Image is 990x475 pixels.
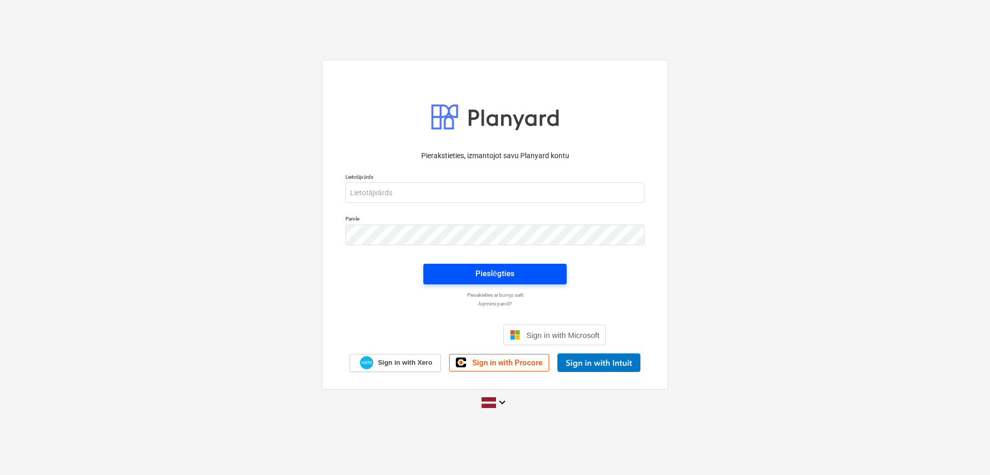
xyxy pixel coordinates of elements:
[423,264,567,284] button: Pieslēgties
[350,354,441,372] a: Sign in with Xero
[938,426,990,475] iframe: Chat Widget
[345,150,645,161] p: Pierakstieties, izmantojot savu Planyard kontu
[449,354,549,371] a: Sign in with Procore
[472,358,542,367] span: Sign in with Procore
[526,331,600,340] span: Sign in with Microsoft
[379,324,500,346] iframe: Poga Pierakstīties ar Google kontu
[340,300,650,307] a: Aizmirsi paroli?
[510,330,520,340] img: Microsoft logo
[340,292,650,298] a: Piesakieties ar burvju saiti
[496,396,508,409] i: keyboard_arrow_down
[345,174,645,182] p: Lietotājvārds
[378,358,432,367] span: Sign in with Xero
[475,267,515,280] div: Pieslēgties
[345,215,645,224] p: Parole
[360,356,373,370] img: Xero logo
[345,182,645,203] input: Lietotājvārds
